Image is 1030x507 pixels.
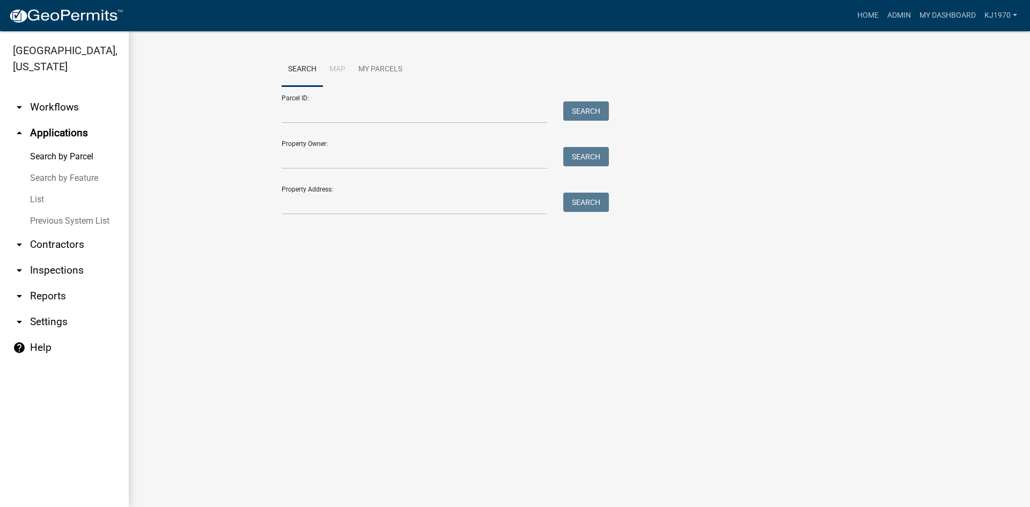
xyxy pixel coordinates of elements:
[915,5,980,26] a: My Dashboard
[13,238,26,251] i: arrow_drop_down
[853,5,883,26] a: Home
[282,53,323,87] a: Search
[13,341,26,354] i: help
[13,264,26,277] i: arrow_drop_down
[563,147,609,166] button: Search
[352,53,409,87] a: My Parcels
[13,290,26,303] i: arrow_drop_down
[883,5,915,26] a: Admin
[980,5,1021,26] a: kj1970
[13,127,26,139] i: arrow_drop_up
[13,315,26,328] i: arrow_drop_down
[563,193,609,212] button: Search
[563,101,609,121] button: Search
[13,101,26,114] i: arrow_drop_down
